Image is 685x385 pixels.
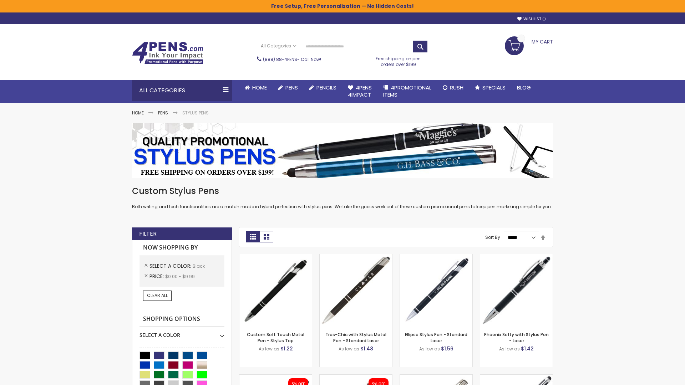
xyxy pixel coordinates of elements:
[239,374,312,380] a: Custom Recycled Fleetwood MonoChrome Stylus Satin Soft Touch Gel Pen-Black
[369,53,428,67] div: Free shipping on pen orders over $199
[132,185,553,210] div: Both writing and tech functionalities are a match made in hybrid perfection with stylus pens. We ...
[469,80,511,96] a: Specials
[316,84,336,91] span: Pencils
[360,345,373,352] span: $1.48
[263,56,297,62] a: (888) 88-4PENS
[147,292,168,298] span: Clear All
[132,80,232,101] div: All Categories
[193,263,205,269] span: Black
[383,84,431,98] span: 4PROMOTIONAL ITEMS
[484,332,549,343] a: Phoenix Softy with Stylus Pen - Laser
[239,254,312,327] img: Custom Soft Touch Stylus Pen-Black
[285,84,298,91] span: Pens
[485,234,500,240] label: Sort By
[320,374,392,380] a: Custom Lexi Rose Gold Stylus Soft Touch Recycled Aluminum Pen-Black
[139,240,224,255] strong: Now Shopping by
[377,80,437,103] a: 4PROMOTIONALITEMS
[263,56,321,62] span: - Call Now!
[521,345,534,352] span: $1.42
[441,345,453,352] span: $1.56
[139,327,224,339] div: Select A Color
[139,312,224,327] strong: Shopping Options
[400,254,472,327] img: Ellipse Stylus Pen - Standard Laser-Black
[252,84,267,91] span: Home
[259,346,279,352] span: As low as
[149,273,165,280] span: Price
[325,332,386,343] a: Tres-Chic with Stylus Metal Pen - Standard Laser
[246,231,260,242] strong: Grid
[480,254,553,327] img: Phoenix Softy with Stylus Pen - Laser-Black
[419,346,440,352] span: As low as
[257,40,300,52] a: All Categories
[342,80,377,103] a: 4Pens4impact
[132,42,203,65] img: 4Pens Custom Pens and Promotional Products
[320,254,392,260] a: Tres-Chic with Stylus Metal Pen - Standard Laser-Black
[339,346,359,352] span: As low as
[320,254,392,327] img: Tres-Chic with Stylus Metal Pen - Standard Laser-Black
[239,80,273,96] a: Home
[517,16,546,22] a: Wishlist
[158,110,168,116] a: Pens
[139,230,157,238] strong: Filter
[261,43,296,49] span: All Categories
[400,374,472,380] a: Tres-Chic Touch Pen - Standard Laser-Black
[517,84,531,91] span: Blog
[132,123,553,178] img: Stylus Pens
[149,262,193,269] span: Select A Color
[400,254,472,260] a: Ellipse Stylus Pen - Standard Laser-Black
[348,84,372,98] span: 4Pens 4impact
[450,84,463,91] span: Rush
[511,80,537,96] a: Blog
[499,346,520,352] span: As low as
[480,254,553,260] a: Phoenix Softy with Stylus Pen - Laser-Black
[304,80,342,96] a: Pencils
[143,291,172,301] a: Clear All
[165,273,195,279] span: $0.00 - $9.99
[132,185,553,197] h1: Custom Stylus Pens
[132,110,144,116] a: Home
[280,345,293,352] span: $1.22
[482,84,506,91] span: Specials
[273,80,304,96] a: Pens
[480,374,553,380] a: Metal Twist Promo Stylus Pen-Black
[182,110,209,116] strong: Stylus Pens
[437,80,469,96] a: Rush
[405,332,467,343] a: Ellipse Stylus Pen - Standard Laser
[239,254,312,260] a: Custom Soft Touch Stylus Pen-Black
[247,332,304,343] a: Custom Soft Touch Metal Pen - Stylus Top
